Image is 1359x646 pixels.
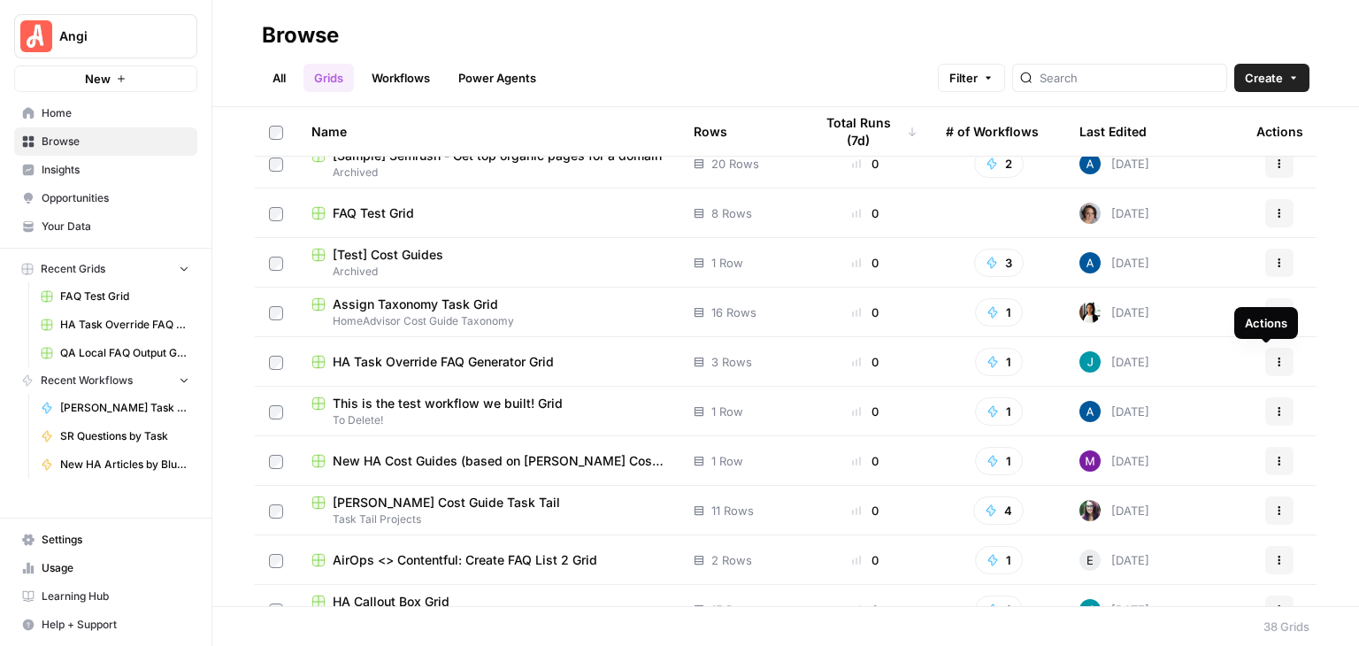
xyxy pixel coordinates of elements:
span: Filter [949,69,978,87]
a: [Sample] Semrush - Get top organic pages for a domainArchived [311,147,665,181]
a: [PERSON_NAME] Cost Guide Task TailTask Tail Projects [311,494,665,527]
a: Insights [14,156,197,184]
span: 20 Rows [711,155,759,173]
a: Usage [14,554,197,582]
span: E [1086,551,1094,569]
img: 2tpfked42t1e3e12hiit98ie086g [1079,450,1101,472]
span: 1 Row [711,452,743,470]
div: [DATE] [1079,153,1149,174]
button: Recent Grids [14,256,197,282]
button: 1 [975,546,1023,574]
a: QA Local FAQ Output Grid [33,339,197,367]
div: Rows [694,107,727,156]
span: Usage [42,560,189,576]
span: Archived [311,165,665,181]
span: 15 Rows [711,601,756,619]
a: Browse [14,127,197,156]
div: [DATE] [1079,550,1149,571]
a: HA Callout Box GridTask Tail Projects [311,593,665,627]
img: he81ibor8lsei4p3qvg4ugbvimgp [1079,252,1101,273]
a: FAQ Test Grid [311,204,665,222]
div: Actions [1256,107,1303,156]
span: Insights [42,162,189,178]
div: # of Workflows [946,107,1039,156]
a: Learning Hub [14,582,197,611]
a: Home [14,99,197,127]
div: 0 [813,353,918,371]
span: Recent Grids [41,261,105,277]
span: FAQ Test Grid [60,288,189,304]
button: 3 [974,249,1024,277]
img: Angi Logo [20,20,52,52]
span: Assign Taxonomy Task Grid [333,296,498,313]
a: Your Data [14,212,197,241]
span: 2 Rows [711,551,752,569]
a: This is the test workflow we built! GridTo Delete! [311,395,665,428]
div: 0 [813,254,918,272]
img: he81ibor8lsei4p3qvg4ugbvimgp [1079,153,1101,174]
div: [DATE] [1079,302,1149,323]
span: 16 Rows [711,304,756,321]
div: Last Edited [1079,107,1147,156]
div: [DATE] [1079,252,1149,273]
div: [DATE] [1079,203,1149,224]
span: HA Task Override FAQ Generator Grid [333,353,554,371]
div: 0 [813,601,918,619]
span: This is the test workflow we built! Grid [333,395,563,412]
img: he81ibor8lsei4p3qvg4ugbvimgp [1079,401,1101,422]
span: Settings [42,532,189,548]
a: Workflows [361,64,441,92]
div: 0 [813,551,918,569]
span: HA Callout Box Grid [333,593,449,611]
a: Grids [303,64,354,92]
a: [Test] Cost GuidesArchived [311,246,665,280]
div: Browse [262,21,339,50]
div: Total Runs (7d) [813,107,918,156]
span: Browse [42,134,189,150]
a: All [262,64,296,92]
button: Filter [938,64,1005,92]
img: 1057untbu3nscz4ch2apluu3mrj4 [1079,500,1101,521]
span: 11 Rows [711,502,754,519]
div: [DATE] [1079,351,1149,373]
span: 1 Row [711,254,743,272]
span: Opportunities [42,190,189,206]
button: New [14,65,197,92]
span: HA Task Override FAQ Generator Grid [60,317,189,333]
span: Your Data [42,219,189,235]
span: 1 Row [711,403,743,420]
a: Assign Taxonomy Task GridHomeAdvisor Cost Guide Taxonomy [311,296,665,329]
button: Create [1234,64,1309,92]
a: Power Agents [448,64,547,92]
span: New HA Articles by Blueprint [60,457,189,473]
span: [PERSON_NAME] Task Tail New/ Update CG w/ Internal Links [60,400,189,416]
div: [DATE] [1079,500,1149,521]
span: Recent Workflows [41,373,133,388]
span: Archived [311,264,665,280]
input: Search [1040,69,1219,87]
a: HA Task Override FAQ Generator Grid [311,353,665,371]
button: 1 [975,447,1023,475]
div: 0 [813,452,918,470]
a: Opportunities [14,184,197,212]
span: New [85,70,111,88]
div: Name [311,107,665,156]
span: [PERSON_NAME] Cost Guide Task Tail [333,494,560,511]
div: 0 [813,155,918,173]
span: [Test] Cost Guides [333,246,443,264]
img: jjwggzhotpi0ex40wwa3kcfvp0m0 [1079,203,1101,224]
button: Recent Workflows [14,367,197,394]
div: [DATE] [1079,401,1149,422]
button: 1 [975,596,1023,624]
span: 3 Rows [711,353,752,371]
span: New HA Cost Guides (based on [PERSON_NAME] Cost Guides) [333,452,665,470]
a: Settings [14,526,197,554]
a: AirOps <> Contentful: Create FAQ List 2 Grid [311,551,665,569]
span: QA Local FAQ Output Grid [60,345,189,361]
a: HA Task Override FAQ Generator Grid [33,311,197,339]
a: New HA Cost Guides (based on [PERSON_NAME] Cost Guides) [311,452,665,470]
span: 8 Rows [711,204,752,222]
button: 1 [975,298,1023,327]
div: [DATE] [1079,450,1149,472]
span: To Delete! [311,412,665,428]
